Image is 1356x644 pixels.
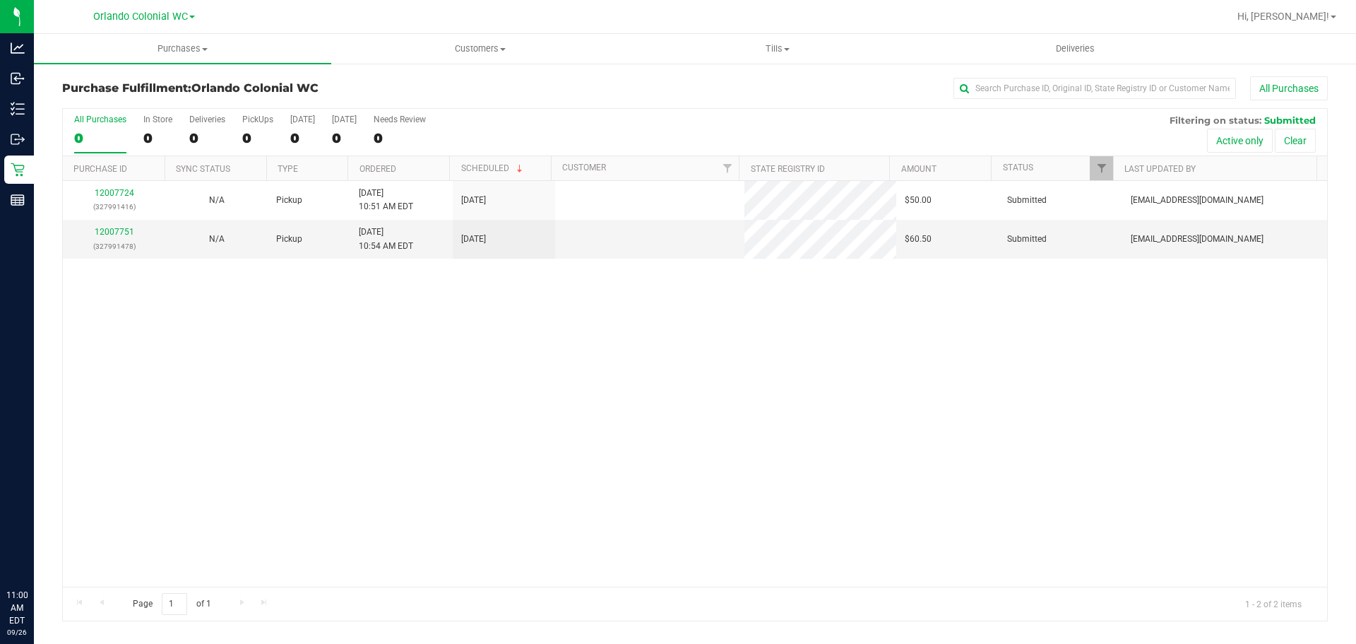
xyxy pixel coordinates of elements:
[359,226,413,252] span: [DATE] 10:54 AM EDT
[11,163,25,177] inline-svg: Retail
[143,130,172,146] div: 0
[332,115,357,124] div: [DATE]
[162,593,187,615] input: 1
[242,130,273,146] div: 0
[1207,129,1273,153] button: Active only
[374,130,426,146] div: 0
[11,102,25,116] inline-svg: Inventory
[953,78,1236,99] input: Search Purchase ID, Original ID, State Registry ID or Customer Name...
[1007,194,1047,207] span: Submitted
[276,194,302,207] span: Pickup
[331,34,629,64] a: Customers
[189,115,225,124] div: Deliveries
[189,130,225,146] div: 0
[901,164,936,174] a: Amount
[1007,233,1047,246] span: Submitted
[1003,163,1033,172] a: Status
[290,115,315,124] div: [DATE]
[62,82,484,95] h3: Purchase Fulfillment:
[1131,233,1263,246] span: [EMAIL_ADDRESS][DOMAIN_NAME]
[276,233,302,246] span: Pickup
[95,227,134,237] a: 12007751
[209,233,225,246] button: N/A
[74,130,126,146] div: 0
[6,589,28,627] p: 11:00 AM EDT
[176,164,230,174] a: Sync Status
[11,193,25,207] inline-svg: Reports
[242,115,273,124] div: PickUps
[11,71,25,86] inline-svg: Inbound
[629,34,926,64] a: Tills
[359,164,396,174] a: Ordered
[143,115,172,124] div: In Store
[34,34,331,64] a: Purchases
[278,164,298,174] a: Type
[93,11,188,23] span: Orlando Colonial WC
[1131,194,1263,207] span: [EMAIL_ADDRESS][DOMAIN_NAME]
[290,130,315,146] div: 0
[73,164,127,174] a: Purchase ID
[629,42,925,55] span: Tills
[905,233,932,246] span: $60.50
[1124,164,1196,174] a: Last Updated By
[751,164,825,174] a: State Registry ID
[461,163,525,173] a: Scheduled
[359,187,413,213] span: [DATE] 10:51 AM EDT
[905,194,932,207] span: $50.00
[374,115,426,124] div: Needs Review
[562,163,606,172] a: Customer
[14,531,56,573] iframe: Resource center
[121,593,222,615] span: Page of 1
[1250,76,1328,100] button: All Purchases
[332,42,628,55] span: Customers
[461,233,486,246] span: [DATE]
[461,194,486,207] span: [DATE]
[1275,129,1316,153] button: Clear
[71,200,157,213] p: (327991416)
[1170,115,1261,126] span: Filtering on status:
[209,195,225,205] span: Not Applicable
[1264,115,1316,126] span: Submitted
[34,42,331,55] span: Purchases
[1037,42,1114,55] span: Deliveries
[11,41,25,55] inline-svg: Analytics
[332,130,357,146] div: 0
[74,115,126,124] div: All Purchases
[715,156,739,180] a: Filter
[1090,156,1113,180] a: Filter
[11,132,25,146] inline-svg: Outbound
[927,34,1224,64] a: Deliveries
[209,234,225,244] span: Not Applicable
[6,627,28,638] p: 09/26
[71,240,157,253] p: (327991478)
[95,188,134,198] a: 12007724
[1234,593,1313,614] span: 1 - 2 of 2 items
[191,81,319,95] span: Orlando Colonial WC
[209,194,225,207] button: N/A
[1237,11,1329,22] span: Hi, [PERSON_NAME]!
